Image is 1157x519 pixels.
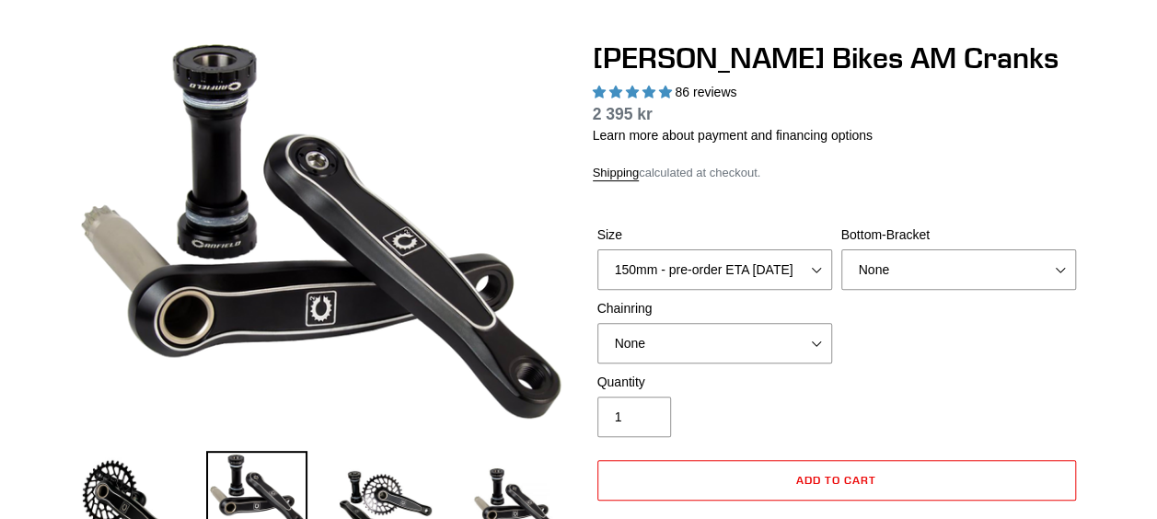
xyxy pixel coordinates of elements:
[597,460,1076,501] button: Add to cart
[597,373,832,392] label: Quantity
[841,225,1076,245] label: Bottom-Bracket
[675,85,736,99] span: 86 reviews
[597,225,832,245] label: Size
[593,105,653,123] span: 2 395 kr
[597,299,832,318] label: Chainring
[593,85,676,99] span: 4.97 stars
[593,128,873,143] a: Learn more about payment and financing options
[593,164,1081,182] div: calculated at checkout.
[796,473,876,487] span: Add to cart
[593,40,1081,75] h1: [PERSON_NAME] Bikes AM Cranks
[593,166,640,181] a: Shipping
